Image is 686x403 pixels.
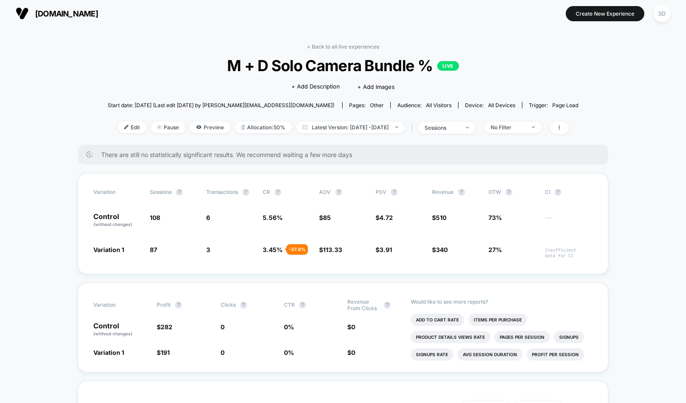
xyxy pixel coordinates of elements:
[335,189,342,196] button: ?
[93,331,132,336] span: (without changes)
[351,349,355,356] span: 0
[93,246,124,253] span: Variation 1
[319,214,331,221] span: $
[35,9,98,18] span: [DOMAIN_NAME]
[299,301,306,308] button: ?
[653,5,670,22] div: SD
[349,102,384,108] div: Pages:
[323,214,331,221] span: 85
[291,82,340,91] span: + Add Description
[284,349,294,356] span: 0 %
[150,214,160,221] span: 108
[651,5,673,23] button: SD
[458,102,522,108] span: Device:
[376,246,392,253] span: $
[488,102,515,108] span: all devices
[151,121,185,133] span: Pause
[190,121,231,133] span: Preview
[150,246,157,253] span: 87
[284,301,295,308] span: CTR
[131,56,554,75] span: M + D Solo Camera Bundle %
[376,189,386,195] span: PSV
[545,189,593,196] span: CI
[13,7,101,20] button: [DOMAIN_NAME]
[384,301,391,308] button: ?
[411,314,464,326] li: Add To Cart Rate
[242,189,249,196] button: ?
[370,102,384,108] span: other
[495,331,550,343] li: Pages Per Session
[425,125,459,131] div: sessions
[176,189,183,196] button: ?
[554,331,584,343] li: Signups
[240,301,247,308] button: ?
[432,189,454,195] span: Revenue
[206,214,210,221] span: 6
[150,189,171,195] span: Sessions
[93,349,124,356] span: Variation 1
[319,246,342,253] span: $
[101,151,591,158] span: There are still no statistically significant results. We recommend waiting a few more days
[532,126,535,128] img: end
[527,348,584,360] li: Profit Per Session
[437,61,459,71] p: LIVE
[466,127,469,128] img: end
[411,298,593,305] p: Would like to see more reports?
[287,244,308,255] div: - 37.9 %
[554,189,561,196] button: ?
[545,215,593,228] span: ---
[221,301,236,308] span: Clicks
[458,348,522,360] li: Avg Session Duration
[347,323,355,331] span: $
[357,83,395,90] span: + Add Images
[347,298,379,311] span: Revenue From Clicks
[529,102,578,108] div: Trigger:
[436,246,448,253] span: 340
[411,331,490,343] li: Product Details Views Rate
[566,6,644,21] button: Create New Experience
[432,246,448,253] span: $
[118,121,146,133] span: Edit
[545,247,593,259] span: Insufficient data for CI
[347,349,355,356] span: $
[157,323,172,331] span: $
[93,213,141,228] p: Control
[303,125,307,129] img: calendar
[274,189,281,196] button: ?
[157,301,171,308] span: Profit
[505,189,512,196] button: ?
[263,246,283,253] span: 3.45 %
[284,323,294,331] span: 0 %
[93,222,132,227] span: (without changes)
[263,214,283,221] span: 5.56 %
[241,125,245,130] img: rebalance
[411,348,453,360] li: Signups Rate
[379,246,392,253] span: 3.91
[552,102,578,108] span: Page Load
[175,301,182,308] button: ?
[436,214,446,221] span: 510
[206,189,238,195] span: Transactions
[351,323,355,331] span: 0
[161,349,170,356] span: 191
[161,323,172,331] span: 282
[323,246,342,253] span: 113.33
[397,102,452,108] div: Audience:
[124,125,129,129] img: edit
[488,214,502,221] span: 73%
[235,121,292,133] span: Allocation: 50%
[488,189,536,196] span: OTW
[488,246,502,253] span: 27%
[491,124,525,131] div: No Filter
[108,102,334,108] span: Start date: [DATE] (Last edit [DATE] by [PERSON_NAME][EMAIL_ADDRESS][DOMAIN_NAME])
[395,126,398,128] img: end
[468,314,527,326] li: Items Per Purchase
[93,298,141,311] span: Variation
[221,349,224,356] span: 0
[221,323,224,331] span: 0
[409,121,418,134] span: |
[458,189,465,196] button: ?
[307,43,379,50] a: < Back to all live experiences
[93,189,141,196] span: Variation
[157,349,170,356] span: $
